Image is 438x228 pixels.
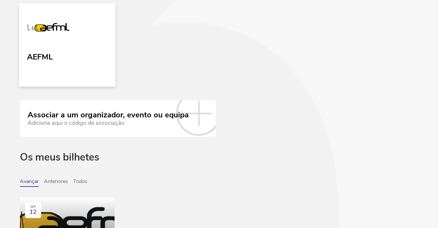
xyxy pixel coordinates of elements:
[27,50,53,61] div: AEFML
[28,120,189,126] div: Adiciona aqui o código de associação
[20,100,216,136] a: Associar a um organizador, evento ou equipa Adiciona aqui o código de associação
[30,205,36,209] div: SEP
[20,151,418,179] div: Os meus bilhetes
[20,178,39,187] button: Avançar
[73,178,87,187] button: Todos
[28,111,189,120] div: Associar a um organizador, evento ou equipa
[30,209,37,215] span: 12
[19,3,116,87] a: AEFML AEFML
[44,178,68,187] button: Anteriores
[27,14,70,43] img: AEFML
